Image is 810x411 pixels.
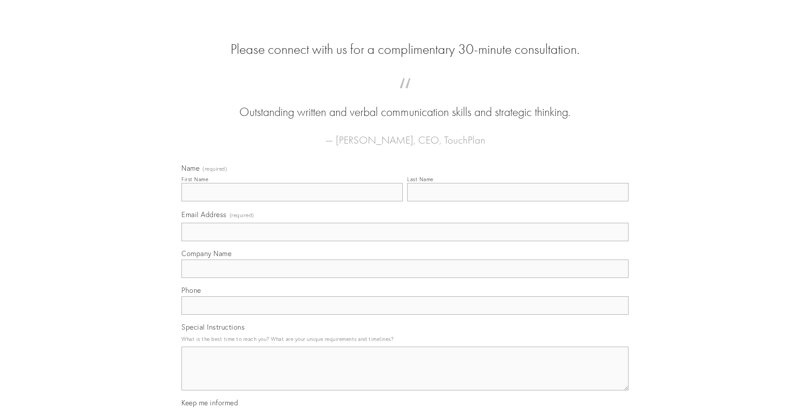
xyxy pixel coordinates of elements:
span: Name [181,164,199,172]
span: Company Name [181,249,231,258]
span: Keep me informed [181,398,238,407]
blockquote: Outstanding written and verbal communication skills and strategic thinking. [195,87,615,121]
span: “ [195,87,615,104]
div: First Name [181,176,208,183]
span: (required) [202,166,227,172]
figcaption: — [PERSON_NAME], CEO, TouchPlan [195,121,615,149]
span: Special Instructions [181,323,245,331]
span: Email Address [181,210,227,219]
span: Phone [181,286,201,295]
h2: Please connect with us for a complimentary 30-minute consultation. [181,41,629,58]
p: What is the best time to reach you? What are your unique requirements and timelines? [181,333,629,345]
span: (required) [230,209,254,221]
div: Last Name [407,176,433,183]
